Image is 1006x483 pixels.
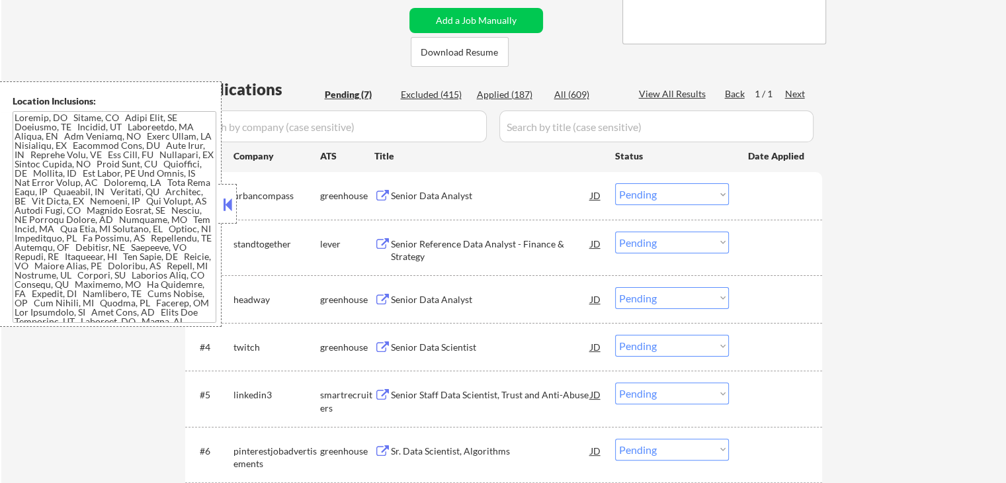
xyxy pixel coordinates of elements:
div: JD [589,439,603,462]
input: Search by company (case sensitive) [189,110,487,142]
div: JD [589,232,603,255]
div: Excluded (415) [401,88,467,101]
div: Applied (187) [477,88,543,101]
div: Applications [189,81,320,97]
div: Company [233,150,320,163]
div: smartrecruiters [320,388,374,414]
div: JD [589,287,603,311]
div: twitch [233,341,320,354]
div: greenhouse [320,189,374,202]
div: greenhouse [320,445,374,458]
div: All (609) [554,88,620,101]
div: Senior Data Scientist [391,341,591,354]
div: linkedin3 [233,388,320,402]
div: #6 [200,445,223,458]
div: lever [320,238,374,251]
div: headway [233,293,320,306]
div: greenhouse [320,293,374,306]
div: JD [589,335,603,359]
div: pinterestjobadvertisements [233,445,320,470]
div: Next [785,87,806,101]
div: Senior Data Analyst [391,189,591,202]
div: ATS [320,150,374,163]
div: Location Inclusions: [13,95,216,108]
div: Pending (7) [325,88,391,101]
div: Senior Data Analyst [391,293,591,306]
div: greenhouse [320,341,374,354]
div: standtogether [233,238,320,251]
div: Title [374,150,603,163]
div: Senior Reference Data Analyst - Finance & Strategy [391,238,591,263]
div: #4 [200,341,223,354]
div: Back [725,87,746,101]
div: JD [589,382,603,406]
div: Senior Staff Data Scientist, Trust and Anti-Abuse [391,388,591,402]
div: JD [589,183,603,207]
div: Status [615,144,729,167]
button: Download Resume [411,37,509,67]
button: Add a Job Manually [409,8,543,33]
div: Date Applied [748,150,806,163]
div: Sr. Data Scientist, Algorithms [391,445,591,458]
div: 1 / 1 [755,87,785,101]
div: View All Results [639,87,710,101]
div: urbancompass [233,189,320,202]
div: #5 [200,388,223,402]
input: Search by title (case sensitive) [499,110,814,142]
